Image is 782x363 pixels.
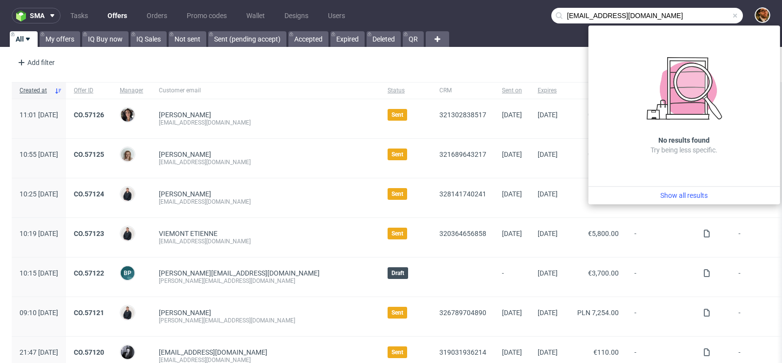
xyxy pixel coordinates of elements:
[159,86,372,95] span: Customer email
[739,269,775,285] span: -
[439,230,486,237] a: 320364656858
[502,111,522,119] span: [DATE]
[573,86,619,95] span: Offer value
[439,190,486,198] a: 328141740241
[121,266,134,280] figcaption: BP
[20,348,58,356] span: 21:47 [DATE]
[121,227,134,240] img: Adrian Margula
[502,150,522,158] span: [DATE]
[120,86,143,95] span: Manager
[439,150,486,158] a: 321689643217
[10,31,38,47] a: All
[538,309,558,317] span: [DATE]
[403,31,424,47] a: QR
[502,86,522,95] span: Sent on
[159,158,372,166] div: [EMAIL_ADDRESS][DOMAIN_NAME]
[74,150,104,158] a: CO.57125
[391,111,403,119] span: Sent
[74,190,104,198] a: CO.57124
[634,309,687,324] span: -
[130,31,167,47] a: IQ Sales
[391,348,403,356] span: Sent
[82,31,129,47] a: IQ Buy now
[16,10,30,21] img: logo
[391,269,404,277] span: Draft
[388,86,424,95] span: Status
[391,230,403,237] span: Sent
[30,12,44,19] span: sma
[330,31,365,47] a: Expired
[538,269,558,277] span: [DATE]
[502,309,522,317] span: [DATE]
[502,269,522,285] span: -
[159,111,211,119] a: [PERSON_NAME]
[159,348,267,356] span: [EMAIL_ADDRESS][DOMAIN_NAME]
[391,190,403,198] span: Sent
[593,348,619,356] span: €110.00
[159,269,320,277] span: [PERSON_NAME][EMAIL_ADDRESS][DOMAIN_NAME]
[538,348,558,356] span: [DATE]
[20,269,58,277] span: 10:15 [DATE]
[288,31,328,47] a: Accepted
[12,8,61,23] button: sma
[658,135,710,145] h3: No results found
[121,345,134,359] img: Philippe Dubuy
[74,86,104,95] span: Offer ID
[20,111,58,119] span: 11:01 [DATE]
[322,8,351,23] a: Users
[159,198,372,206] div: [EMAIL_ADDRESS][DOMAIN_NAME]
[14,55,57,70] div: Add filter
[502,190,522,198] span: [DATE]
[121,108,134,122] img: Moreno Martinez Cristina
[121,306,134,320] img: Adrian Margula
[159,277,372,285] div: [PERSON_NAME][EMAIL_ADDRESS][DOMAIN_NAME]
[169,31,206,47] a: Not sent
[102,8,133,23] a: Offers
[74,230,104,237] a: CO.57123
[367,31,401,47] a: Deleted
[20,190,58,198] span: 10:25 [DATE]
[502,230,522,237] span: [DATE]
[391,150,403,158] span: Sent
[159,237,372,245] div: [EMAIL_ADDRESS][DOMAIN_NAME]
[592,191,776,200] a: Show all results
[391,309,403,317] span: Sent
[159,190,211,198] a: [PERSON_NAME]
[74,348,104,356] a: CO.57120
[439,111,486,119] a: 321302838517
[439,309,486,317] a: 326789704890
[20,309,58,317] span: 09:10 [DATE]
[756,8,769,22] img: Matteo Corsico
[121,148,134,161] img: Monika Poźniak
[20,230,58,237] span: 10:19 [DATE]
[240,8,271,23] a: Wallet
[208,31,286,47] a: Sent (pending accept)
[538,111,558,119] span: [DATE]
[141,8,173,23] a: Orders
[538,230,558,237] span: [DATE]
[538,86,558,95] span: Expires
[159,230,217,237] a: VIEMONT ETIENNE
[20,86,50,95] span: Created at
[651,145,717,155] p: Try being less specific.
[159,309,211,317] a: [PERSON_NAME]
[159,150,211,158] a: [PERSON_NAME]
[439,348,486,356] a: 319031936214
[538,190,558,198] span: [DATE]
[121,187,134,201] img: Adrian Margula
[20,150,58,158] span: 10:55 [DATE]
[181,8,233,23] a: Promo codes
[40,31,80,47] a: My offers
[588,269,619,277] span: €3,700.00
[74,309,104,317] a: CO.57121
[588,230,619,237] span: €5,800.00
[739,309,775,324] span: -
[634,230,687,245] span: -
[74,269,104,277] a: CO.57122
[502,348,522,356] span: [DATE]
[159,119,372,127] div: [EMAIL_ADDRESS][DOMAIN_NAME]
[439,86,486,95] span: CRM
[279,8,314,23] a: Designs
[634,269,687,285] span: -
[577,309,619,317] span: PLN 7,254.00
